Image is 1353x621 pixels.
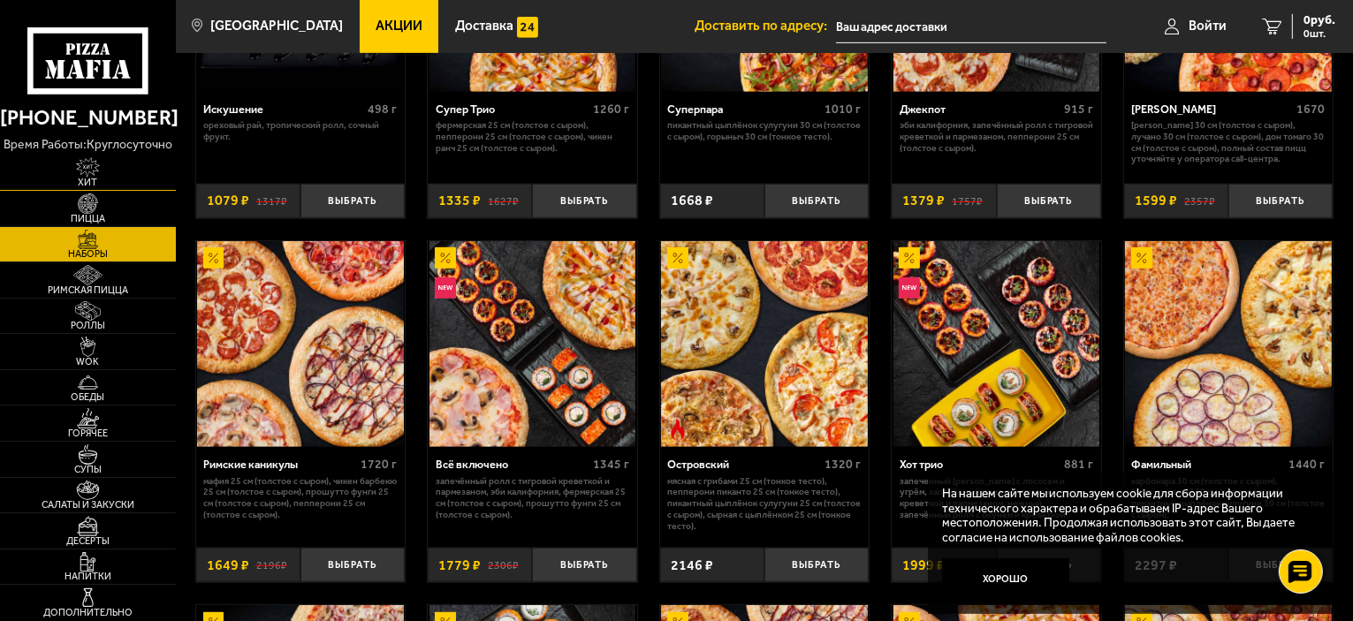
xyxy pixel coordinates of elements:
span: 1335 ₽ [438,193,481,208]
div: Римские каникулы [203,458,356,471]
p: Мясная с грибами 25 см (тонкое тесто), Пепперони Пиканто 25 см (тонкое тесто), Пикантный цыплёнок... [667,476,861,533]
div: Суперпара [667,102,820,116]
div: Искушение [203,102,363,116]
p: [PERSON_NAME] 30 см (толстое с сыром), Лучано 30 см (толстое с сыром), Дон Томаго 30 см (толстое ... [1131,120,1325,165]
div: Хот трио [900,458,1060,471]
button: Выбрать [300,548,405,582]
s: 2196 ₽ [256,558,287,572]
button: Хорошо [942,558,1069,601]
img: Римские каникулы [197,241,404,448]
img: Новинка [899,277,920,299]
img: Хот трио [893,241,1100,448]
a: АкционныйНовинкаВсё включено [428,241,637,448]
span: 915 г [1064,102,1093,117]
input: Ваш адрес доставки [836,11,1106,43]
div: [PERSON_NAME] [1131,102,1292,116]
div: Островский [667,458,820,471]
p: Мафия 25 см (толстое с сыром), Чикен Барбекю 25 см (толстое с сыром), Прошутто Фунги 25 см (толст... [203,476,397,521]
img: Акционный [667,247,688,269]
span: 1320 г [825,457,862,472]
p: Пикантный цыплёнок сулугуни 30 см (толстое с сыром), Горыныч 30 см (тонкое тесто). [667,120,861,143]
a: АкционныйОстрое блюдоОстровский [660,241,870,448]
img: Всё включено [429,241,636,448]
span: 0 шт. [1304,28,1335,39]
span: Доставить по адресу: [695,19,836,33]
div: Фамильный [1131,458,1284,471]
span: 0 руб. [1304,14,1335,27]
span: 1649 ₽ [207,558,249,572]
button: Выбрать [532,548,636,582]
span: 1668 ₽ [671,193,713,208]
img: Акционный [899,247,920,269]
span: Доставка [455,19,513,33]
img: Острое блюдо [667,419,688,440]
button: Выбрать [997,184,1101,218]
img: Акционный [1131,247,1152,269]
span: 1345 г [593,457,629,472]
p: Фермерская 25 см (толстое с сыром), Пепперони 25 см (толстое с сыром), Чикен Ранч 25 см (толстое ... [436,120,629,154]
p: Запечённый ролл с тигровой креветкой и пармезаном, Эби Калифорния, Фермерская 25 см (толстое с сы... [436,476,629,521]
a: АкционныйНовинкаХот трио [892,241,1101,448]
span: 1010 г [825,102,862,117]
span: 1440 г [1289,457,1326,472]
span: 1999 ₽ [902,558,945,572]
div: Всё включено [436,458,589,471]
span: Акции [376,19,422,33]
p: Ореховый рай, Тропический ролл, Сочный фрукт. [203,120,397,143]
img: Фамильный [1125,241,1332,448]
span: 1599 ₽ [1135,193,1177,208]
span: 1670 [1297,102,1326,117]
button: Выбрать [764,184,869,218]
s: 1317 ₽ [256,193,287,208]
img: Островский [661,241,868,448]
img: Акционный [203,247,224,269]
s: 2306 ₽ [488,558,519,572]
a: АкционныйФамильный [1124,241,1334,448]
span: 1079 ₽ [207,193,249,208]
s: 1627 ₽ [488,193,519,208]
button: Выбрать [300,184,405,218]
button: Выбрать [1228,184,1333,218]
a: АкционныйРимские каникулы [196,241,406,448]
button: Выбрать [764,548,869,582]
div: Супер Трио [436,102,589,116]
s: 1757 ₽ [952,193,983,208]
span: [GEOGRAPHIC_DATA] [210,19,343,33]
p: Эби Калифорния, Запечённый ролл с тигровой креветкой и пармезаном, Пепперони 25 см (толстое с сыр... [900,120,1093,154]
img: Акционный [435,247,456,269]
div: Джекпот [900,102,1060,116]
p: Запеченный [PERSON_NAME] с лососем и угрём, Запечённый ролл с тигровой креветкой и пармезаном, Не... [900,476,1093,521]
span: 498 г [368,102,397,117]
s: 2357 ₽ [1184,193,1215,208]
span: 1720 г [361,457,397,472]
button: Выбрать [532,184,636,218]
img: Новинка [435,277,456,299]
img: 15daf4d41897b9f0e9f617042186c801.svg [517,17,538,38]
span: 1260 г [593,102,629,117]
span: 881 г [1064,457,1093,472]
p: На нашем сайте мы используем cookie для сбора информации технического характера и обрабатываем IP... [942,486,1309,544]
span: 1779 ₽ [438,558,481,572]
span: 2146 ₽ [671,558,713,572]
span: 1379 ₽ [902,193,945,208]
span: Войти [1189,19,1227,33]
